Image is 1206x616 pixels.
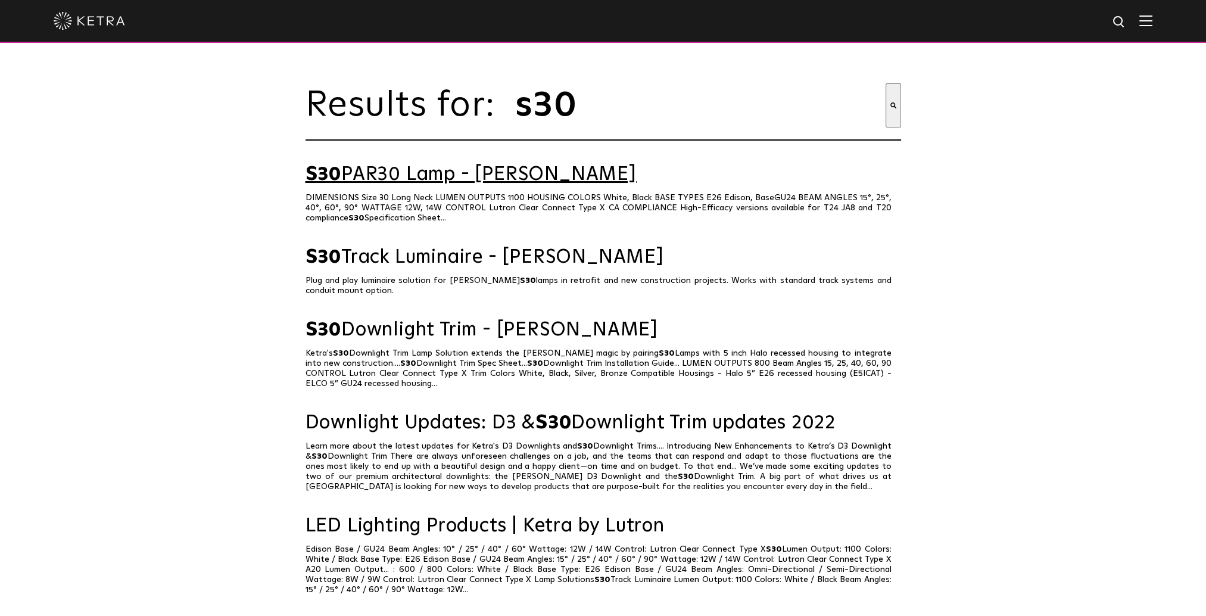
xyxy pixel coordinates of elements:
p: Edison Base / GU24 Beam Angles: 10° / 25° / 40° / 60° Wattage: 12W / 14W Control: Lutron Clear Co... [306,545,901,595]
a: Downlight Updates: D3 &S30Downlight Trim updates 2022 [306,413,901,434]
a: S30Track Luminaire - [PERSON_NAME] [306,247,901,268]
span: S30 [520,276,536,285]
span: S30 [535,413,571,433]
span: S30 [594,575,610,584]
span: S30 [333,349,349,357]
span: Results for: [306,88,508,123]
p: Ketra's Downlight Trim Lamp Solution extends the [PERSON_NAME] magic by pairing Lamps with 5 inch... [306,349,901,389]
span: S30 [577,442,593,450]
span: S30 [306,165,341,184]
p: Learn more about the latest updates for Ketra's D3 Downlights and Downlight Trims.... Introducing... [306,441,901,492]
img: ketra-logo-2019-white [54,12,125,30]
span: S30 [527,359,543,368]
span: S30 [678,472,694,481]
a: S30PAR30 Lamp - [PERSON_NAME] [306,164,901,185]
span: S30 [306,248,341,267]
span: S30 [766,545,782,553]
img: search icon [1112,15,1127,30]
span: S30 [311,452,328,461]
span: S30 [348,214,364,222]
img: Hamburger%20Nav.svg [1139,15,1152,26]
span: S30 [306,321,341,340]
a: S30Downlight Trim - [PERSON_NAME] [306,320,901,341]
span: S30 [659,349,675,357]
p: Plug and play luminaire solution for [PERSON_NAME] lamps in retrofit and new construction project... [306,276,901,296]
input: This is a search field with an auto-suggest feature attached. [514,83,886,127]
button: Search [886,83,901,127]
p: DIMENSIONS Size 30 Long Neck LUMEN OUTPUTS 1100 HOUSING COLORS White, Black BASE TYPES E26 Edison... [306,193,901,223]
span: S30 [400,359,416,368]
a: LED Lighting Products | Ketra by Lutron [306,516,901,537]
